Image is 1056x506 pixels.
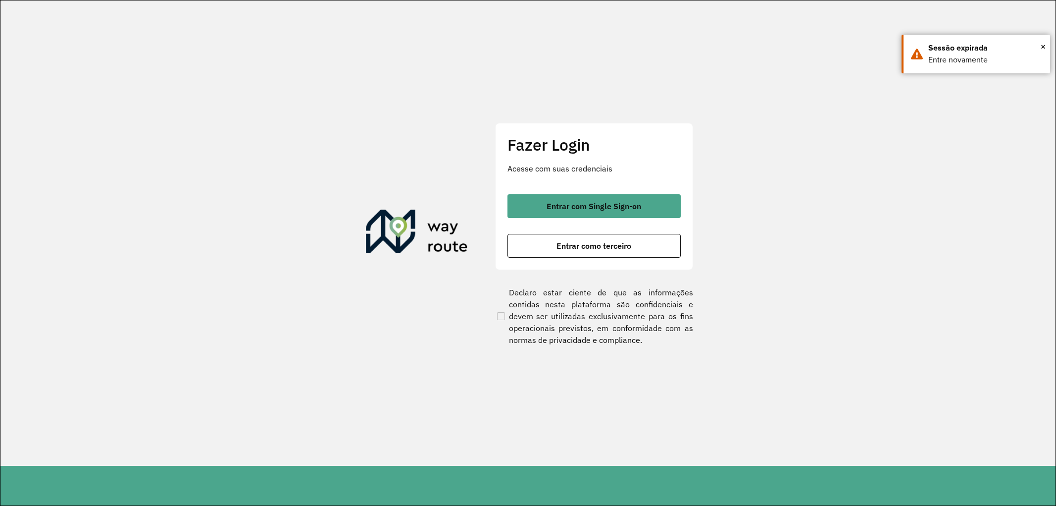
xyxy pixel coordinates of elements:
[928,42,1043,54] div: Sessão expirada
[507,135,681,154] h2: Fazer Login
[366,210,468,257] img: Roteirizador AmbevTech
[547,202,641,210] span: Entrar com Single Sign-on
[495,286,693,346] label: Declaro estar ciente de que as informações contidas nesta plataforma são confidenciais e devem se...
[507,194,681,218] button: button
[928,54,1043,66] div: Entre novamente
[1041,39,1046,54] button: Close
[507,234,681,258] button: button
[1041,39,1046,54] span: ×
[507,163,681,174] p: Acesse com suas credenciais
[556,242,631,250] span: Entrar como terceiro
